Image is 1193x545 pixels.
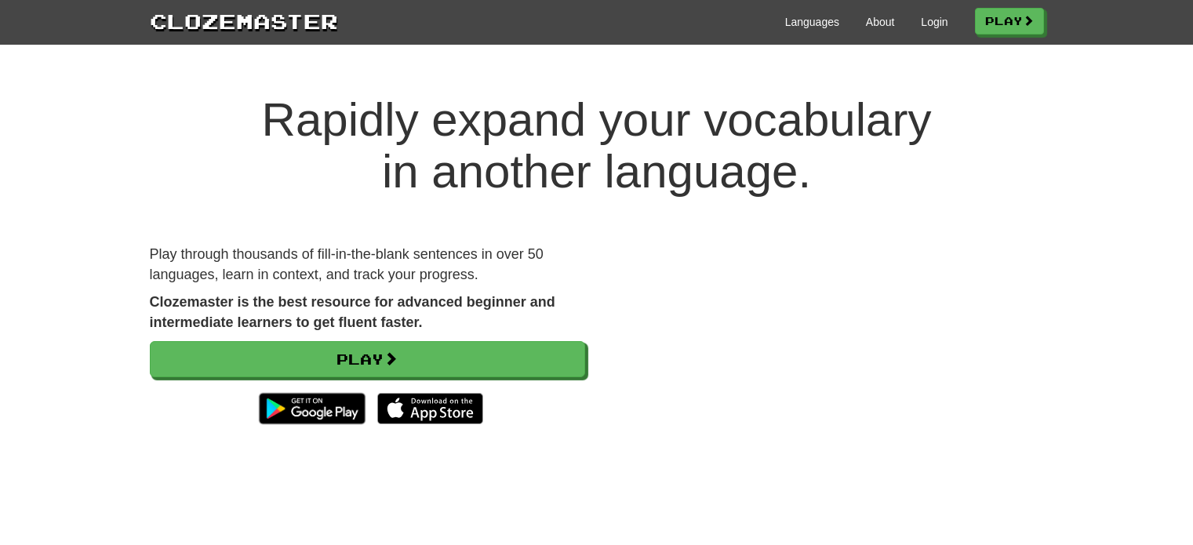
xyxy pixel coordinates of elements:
[866,14,895,30] a: About
[150,294,555,330] strong: Clozemaster is the best resource for advanced beginner and intermediate learners to get fluent fa...
[150,341,585,377] a: Play
[785,14,839,30] a: Languages
[377,393,483,424] img: Download_on_the_App_Store_Badge_US-UK_135x40-25178aeef6eb6b83b96f5f2d004eda3bffbb37122de64afbaef7...
[150,245,585,285] p: Play through thousands of fill-in-the-blank sentences in over 50 languages, learn in context, and...
[150,6,338,35] a: Clozemaster
[921,14,947,30] a: Login
[975,8,1044,35] a: Play
[251,385,373,432] img: Get it on Google Play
